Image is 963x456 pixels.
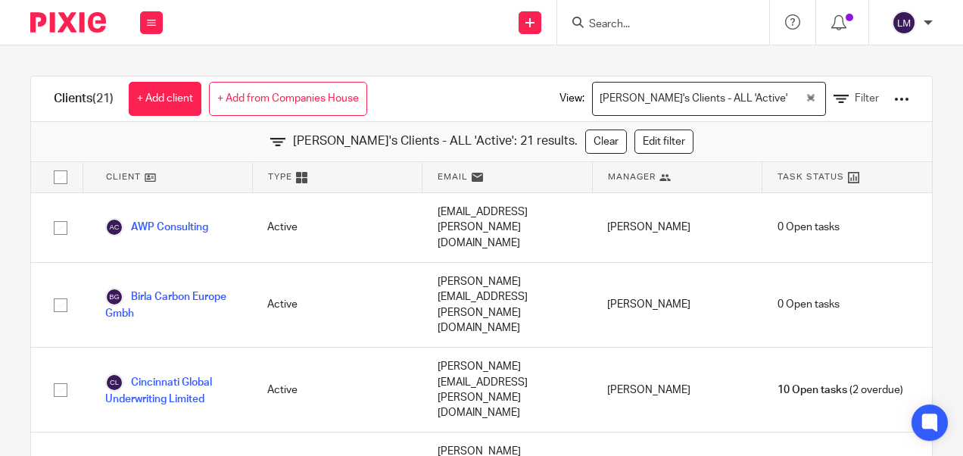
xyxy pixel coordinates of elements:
span: (2 overdue) [778,383,903,398]
div: [PERSON_NAME][EMAIL_ADDRESS][PERSON_NAME][DOMAIN_NAME] [422,348,592,432]
a: Birla Carbon Europe Gmbh [105,288,237,321]
span: Task Status [778,170,844,183]
a: Clear [585,130,627,154]
span: [PERSON_NAME]'s Clients - ALL 'Active' [596,86,790,112]
div: [EMAIL_ADDRESS][PERSON_NAME][DOMAIN_NAME] [422,193,592,262]
a: AWP Consulting [105,218,208,236]
span: Client [106,170,141,183]
div: View: [537,77,909,121]
img: Pixie [30,12,106,33]
span: [PERSON_NAME]'s Clients - ALL 'Active': 21 results. [293,133,578,150]
div: Active [252,348,422,432]
div: Active [252,193,422,262]
button: Clear Selected [807,93,815,105]
span: Filter [855,93,879,104]
div: [PERSON_NAME][EMAIL_ADDRESS][PERSON_NAME][DOMAIN_NAME] [422,263,592,347]
div: Search for option [592,82,826,116]
span: (21) [92,92,114,105]
div: [PERSON_NAME] [592,348,762,432]
span: 0 Open tasks [778,220,840,235]
h1: Clients [54,91,114,107]
input: Search for option [792,86,803,112]
input: Select all [46,163,75,192]
img: svg%3E [105,373,123,392]
span: Manager [608,170,656,183]
div: Active [252,263,422,347]
a: Cincinnati Global Underwriting Limited [105,373,237,407]
span: Type [268,170,292,183]
input: Search [587,18,724,32]
img: svg%3E [892,11,916,35]
img: svg%3E [105,218,123,236]
a: + Add from Companies House [209,82,367,116]
a: Edit filter [634,130,693,154]
img: svg%3E [105,288,123,306]
span: 0 Open tasks [778,297,840,312]
a: + Add client [129,82,201,116]
div: [PERSON_NAME] [592,193,762,262]
span: Email [438,170,468,183]
span: 10 Open tasks [778,383,847,398]
div: [PERSON_NAME] [592,263,762,347]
